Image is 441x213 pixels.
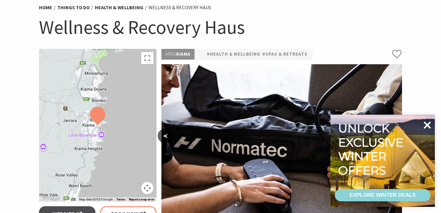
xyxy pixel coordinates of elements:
button: < [158,128,173,143]
button: Map camera controls [141,182,153,194]
div: Unlock exclusive winter offers [338,121,406,177]
a: Report a map error [129,198,155,201]
button: Keyboard shortcuts [71,197,75,202]
li: Wellness & Recovery Haus [149,4,211,12]
a: Things To Do [57,4,90,11]
div: EXPLORE WINTER DEALS [350,189,416,201]
span: Map data ©2025 Google [79,198,113,201]
a: Health & Wellbeing [95,4,143,11]
span: Area [165,51,176,57]
a: Open this area in Google Maps (opens a new window) [41,194,61,202]
a: #Health & Wellbeing [207,50,260,58]
a: Terms [116,198,125,201]
a: #Spas & Retreats [262,50,308,58]
button: Toggle fullscreen view [141,52,153,64]
a: Home [39,4,52,11]
img: Google [41,194,61,202]
p: Kiama [161,49,195,60]
h1: Wellness & Recovery Haus [39,15,402,40]
a: EXPLORE WINTER DEALS [335,189,431,201]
